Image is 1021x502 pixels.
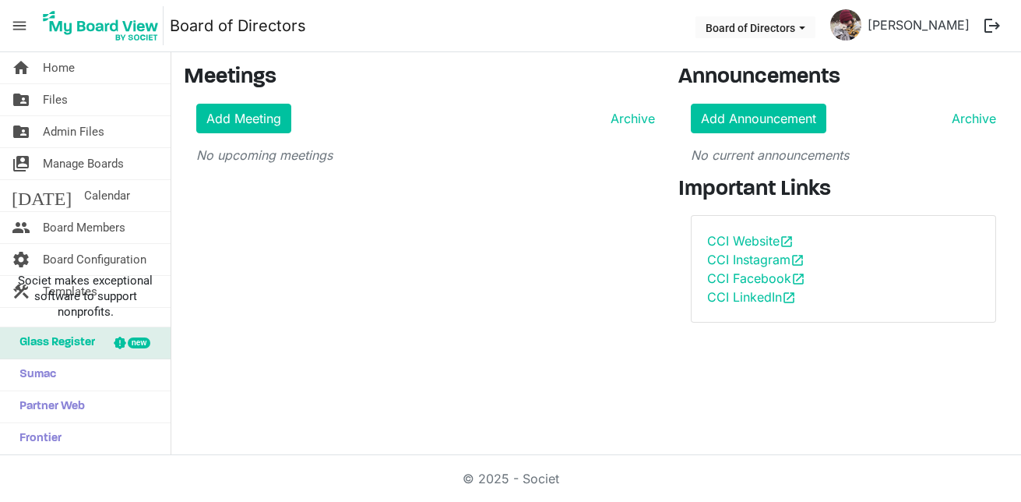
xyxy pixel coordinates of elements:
img: My Board View Logo [38,6,164,45]
a: CCI Facebookopen_in_new [707,270,805,286]
span: switch_account [12,148,30,179]
span: Sumac [12,359,56,391]
a: Add Announcement [691,104,826,133]
a: Board of Directors [170,10,306,41]
button: logout [976,9,1009,42]
a: My Board View Logo [38,6,170,45]
span: open_in_new [782,291,796,305]
span: Societ makes exceptional software to support nonprofits. [7,273,164,320]
img: a6ah0srXjuZ-12Q8q2R8a_YFlpLfa_R6DrblpP7LWhseZaehaIZtCsKbqyqjCVmcIyzz-CnSwFS6VEpFR7BkWg_thumb.png [830,9,861,41]
button: Board of Directors dropdownbutton [695,16,815,38]
span: open_in_new [780,235,794,249]
span: Calendar [84,180,130,211]
span: Home [43,52,75,83]
div: new [128,338,150,348]
a: CCI Instagramopen_in_new [707,252,804,267]
span: Partner Web [12,391,85,422]
span: open_in_new [791,272,805,286]
span: menu [5,11,34,41]
span: home [12,52,30,83]
span: [DATE] [12,180,72,211]
a: © 2025 - Societ [463,471,559,486]
h3: Important Links [678,177,1009,203]
span: Board Members [43,212,125,243]
span: Manage Boards [43,148,124,179]
span: Board Configuration [43,244,146,275]
h3: Announcements [678,65,1009,91]
a: CCI Websiteopen_in_new [707,233,794,249]
a: Archive [945,109,996,128]
p: No upcoming meetings [196,146,655,164]
a: Archive [604,109,655,128]
p: No current announcements [691,146,996,164]
span: Admin Files [43,116,104,147]
a: Add Meeting [196,104,291,133]
span: folder_shared [12,116,30,147]
span: Frontier [12,423,62,454]
span: people [12,212,30,243]
span: Files [43,84,68,115]
a: [PERSON_NAME] [861,9,976,41]
span: Glass Register [12,327,95,359]
span: open_in_new [790,253,804,267]
a: CCI LinkedInopen_in_new [707,289,796,305]
span: folder_shared [12,84,30,115]
h3: Meetings [184,65,655,91]
span: settings [12,244,30,275]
